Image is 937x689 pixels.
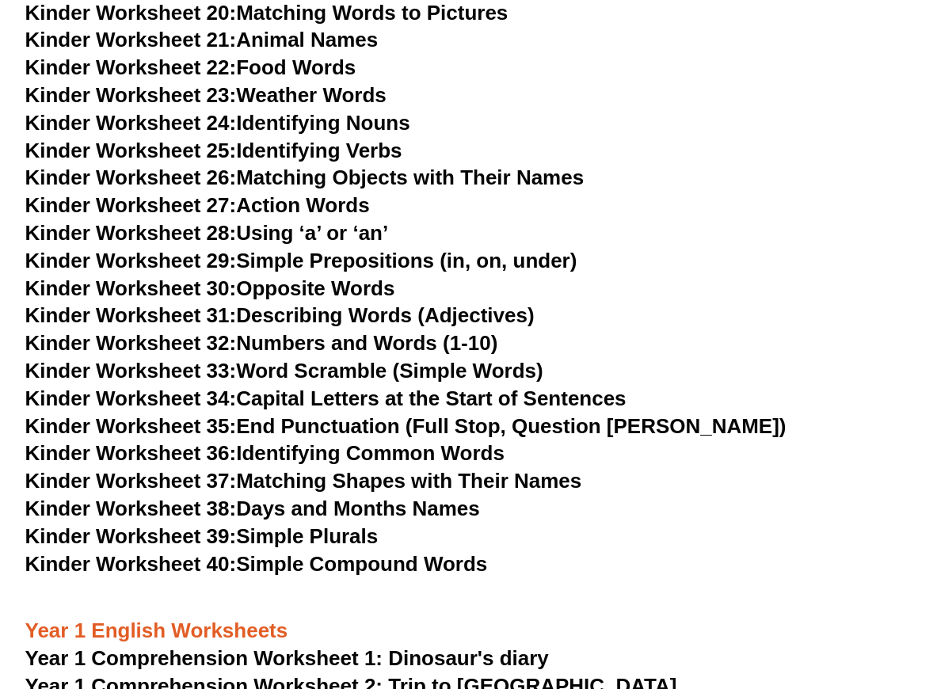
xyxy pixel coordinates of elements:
[25,1,508,25] a: Kinder Worksheet 20:Matching Words to Pictures
[25,221,389,245] a: Kinder Worksheet 28:Using ‘a’ or ‘an’
[25,303,237,327] span: Kinder Worksheet 31:
[25,249,237,272] span: Kinder Worksheet 29:
[25,414,237,438] span: Kinder Worksheet 35:
[25,469,237,493] span: Kinder Worksheet 37:
[25,331,237,355] span: Kinder Worksheet 32:
[25,166,237,189] span: Kinder Worksheet 26:
[25,111,410,135] a: Kinder Worksheet 24:Identifying Nouns
[25,386,627,410] a: Kinder Worksheet 34:Capital Letters at the Start of Sentences
[25,497,237,520] span: Kinder Worksheet 38:
[25,497,480,520] a: Kinder Worksheet 38:Days and Months Names
[25,221,237,245] span: Kinder Worksheet 28:
[25,28,237,51] span: Kinder Worksheet 21:
[25,441,505,465] a: Kinder Worksheet 36:Identifying Common Words
[25,55,356,79] a: Kinder Worksheet 22:Food Words
[25,414,787,438] a: Kinder Worksheet 35:End Punctuation (Full Stop, Question [PERSON_NAME])
[25,618,912,645] h3: Year 1 English Worksheets
[25,331,498,355] a: Kinder Worksheet 32:Numbers and Words (1-10)
[25,524,379,548] a: Kinder Worksheet 39:Simple Plurals
[25,552,488,576] a: Kinder Worksheet 40:Simple Compound Words
[673,510,937,689] iframe: Chat Widget
[25,193,237,217] span: Kinder Worksheet 27:
[25,303,535,327] a: Kinder Worksheet 31:Describing Words (Adjectives)
[25,111,237,135] span: Kinder Worksheet 24:
[25,552,237,576] span: Kinder Worksheet 40:
[25,55,237,79] span: Kinder Worksheet 22:
[25,386,237,410] span: Kinder Worksheet 34:
[25,359,543,383] a: Kinder Worksheet 33:Word Scramble (Simple Words)
[25,28,379,51] a: Kinder Worksheet 21:Animal Names
[25,469,582,493] a: Kinder Worksheet 37:Matching Shapes with Their Names
[25,276,395,300] a: Kinder Worksheet 30:Opposite Words
[25,193,370,217] a: Kinder Worksheet 27:Action Words
[25,359,237,383] span: Kinder Worksheet 33:
[25,83,237,107] span: Kinder Worksheet 23:
[25,1,237,25] span: Kinder Worksheet 20:
[25,139,402,162] a: Kinder Worksheet 25:Identifying Verbs
[25,276,237,300] span: Kinder Worksheet 30:
[25,83,387,107] a: Kinder Worksheet 23:Weather Words
[25,139,237,162] span: Kinder Worksheet 25:
[25,249,577,272] a: Kinder Worksheet 29:Simple Prepositions (in, on, under)
[25,524,237,548] span: Kinder Worksheet 39:
[25,166,585,189] a: Kinder Worksheet 26:Matching Objects with Their Names
[25,646,549,670] a: Year 1 Comprehension Worksheet 1: Dinosaur's diary
[25,441,237,465] span: Kinder Worksheet 36:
